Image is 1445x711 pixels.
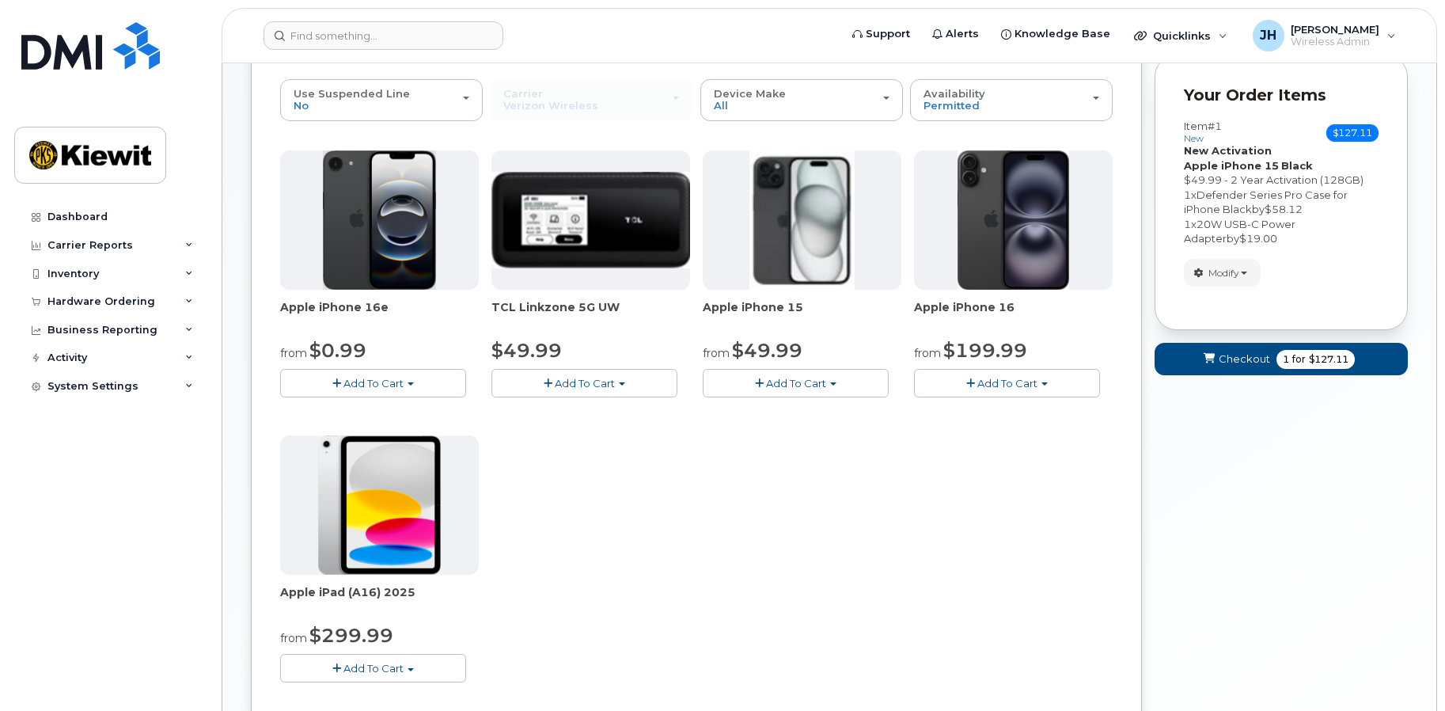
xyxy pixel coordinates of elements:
[280,369,466,397] button: Add To Cart
[1155,343,1408,375] button: Checkout 1 for $127.11
[1184,144,1272,157] strong: New Activation
[1291,23,1379,36] span: [PERSON_NAME]
[1184,84,1379,107] p: Your Order Items
[309,624,393,647] span: $299.99
[700,79,903,120] button: Device Make All
[1260,26,1276,45] span: JH
[1184,120,1222,143] h3: Item
[491,299,690,331] div: TCL Linkzone 5G UW
[343,377,404,390] span: Add To Cart
[1376,642,1433,699] iframe: Messenger Launcher
[280,79,483,120] button: Use Suspended Line No
[1281,159,1313,172] strong: Black
[318,435,441,575] img: ipad_11.png
[280,584,479,616] div: Apple iPad (A16) 2025
[924,87,985,100] span: Availability
[749,150,855,290] img: iphone15.jpg
[491,172,690,268] img: linkzone5g.png
[1283,352,1289,367] span: 1
[294,99,309,112] span: No
[343,662,404,675] span: Add To Cart
[841,18,921,50] a: Support
[714,87,786,100] span: Device Make
[1291,36,1379,48] span: Wireless Admin
[914,346,941,360] small: from
[264,21,503,50] input: Find something...
[1242,20,1407,51] div: Josh Herberger
[1184,173,1379,188] div: $49.99 - 2 Year Activation (128GB)
[280,654,466,682] button: Add To Cart
[1184,188,1379,217] div: x by
[1208,120,1222,132] span: #1
[1184,133,1204,144] small: new
[921,18,990,50] a: Alerts
[1326,124,1379,142] span: $127.11
[491,369,677,397] button: Add To Cart
[1219,352,1270,367] span: Checkout
[1184,218,1295,245] span: 20W USB-C Power Adapter
[280,299,479,331] div: Apple iPhone 16e
[914,369,1100,397] button: Add To Cart
[1309,352,1348,367] span: $127.11
[1208,266,1239,280] span: Modify
[977,377,1037,390] span: Add To Cart
[1184,259,1261,287] button: Modify
[914,299,1113,331] div: Apple iPhone 16
[703,346,730,360] small: from
[1015,26,1110,42] span: Knowledge Base
[280,631,307,645] small: from
[703,369,889,397] button: Add To Cart
[943,339,1027,362] span: $199.99
[924,99,980,112] span: Permitted
[1289,352,1309,367] span: for
[703,299,901,331] div: Apple iPhone 15
[491,339,562,362] span: $49.99
[766,377,826,390] span: Add To Cart
[280,346,307,360] small: from
[1184,218,1191,230] span: 1
[910,79,1113,120] button: Availability Permitted
[1184,188,1191,201] span: 1
[1239,232,1277,245] span: $19.00
[1123,20,1238,51] div: Quicklinks
[958,150,1069,290] img: iphone_16_plus.png
[555,377,615,390] span: Add To Cart
[1265,203,1303,215] span: $58.12
[1153,29,1211,42] span: Quicklinks
[946,26,979,42] span: Alerts
[866,26,910,42] span: Support
[294,87,410,100] span: Use Suspended Line
[714,99,728,112] span: All
[990,18,1121,50] a: Knowledge Base
[1184,159,1279,172] strong: Apple iPhone 15
[323,150,437,290] img: iphone16e.png
[1184,217,1379,246] div: x by
[309,339,366,362] span: $0.99
[1184,188,1348,216] span: Defender Series Pro Case for iPhone Black
[732,339,802,362] span: $49.99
